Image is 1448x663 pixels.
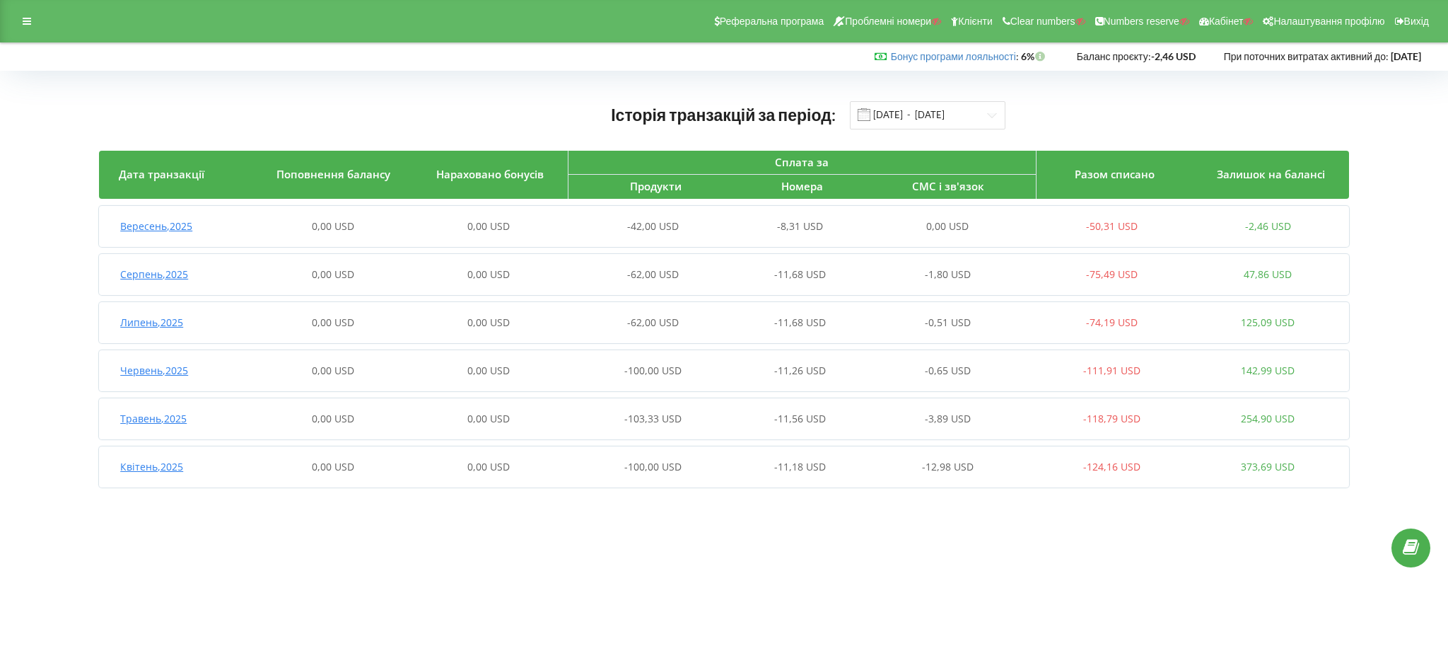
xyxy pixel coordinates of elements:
span: -50,31 USD [1086,219,1138,233]
span: 0,00 USD [467,460,510,473]
span: 0,00 USD [467,219,510,233]
span: -1,80 USD [925,267,971,281]
span: Проблемні номери [845,16,931,27]
span: -12,98 USD [922,460,974,473]
span: 0,00 USD [312,316,354,329]
span: -74,19 USD [1086,316,1138,329]
span: 0,00 USD [312,364,354,377]
span: 0,00 USD [467,267,510,281]
span: 47,86 USD [1244,267,1292,281]
span: При поточних витратах активний до: [1224,50,1389,62]
span: -75,49 USD [1086,267,1138,281]
span: 0,00 USD [467,412,510,425]
span: -0,51 USD [925,316,971,329]
span: Clear numbers [1010,16,1075,27]
span: 0,00 USD [467,316,510,329]
span: -100,00 USD [624,460,682,473]
span: Вихід [1404,16,1429,27]
span: 0,00 USD [312,267,354,281]
span: 254,90 USD [1241,412,1295,425]
span: -8,31 USD [777,219,823,233]
span: -62,00 USD [627,316,679,329]
strong: 6% [1021,50,1049,62]
span: 0,00 USD [926,219,969,233]
span: -11,68 USD [774,316,826,329]
strong: -2,46 USD [1151,50,1196,62]
span: 0,00 USD [312,460,354,473]
span: Разом списано [1075,167,1155,181]
span: СМС і зв'язок [912,179,984,193]
span: Поповнення балансу [276,167,390,181]
span: 0,00 USD [312,219,354,233]
span: Клієнти [958,16,993,27]
span: Нараховано бонусів [436,167,544,181]
span: -11,56 USD [774,412,826,425]
span: Залишок на балансі [1217,167,1325,181]
span: -11,68 USD [774,267,826,281]
span: Баланс проєкту: [1077,50,1151,62]
span: -111,91 USD [1083,364,1140,377]
span: -11,18 USD [774,460,826,473]
span: Квітень , 2025 [120,460,183,473]
span: 142,99 USD [1241,364,1295,377]
span: Дата транзакції [119,167,204,181]
span: Продукти [630,179,682,193]
span: -2,46 USD [1245,219,1291,233]
span: -100,00 USD [624,364,682,377]
span: 0,00 USD [312,412,354,425]
span: Кабінет [1209,16,1244,27]
span: Вересень , 2025 [120,219,192,233]
span: -11,26 USD [774,364,826,377]
span: Серпень , 2025 [120,267,188,281]
span: 125,09 USD [1241,316,1295,329]
span: 0,00 USD [467,364,510,377]
span: Налаштування профілю [1273,16,1384,27]
span: 373,69 USD [1241,460,1295,473]
span: Numbers reserve [1104,16,1179,27]
span: Липень , 2025 [120,316,183,329]
span: Історія транзакцій за період: [611,105,836,125]
span: -118,79 USD [1083,412,1140,425]
a: Бонус програми лояльності [891,50,1016,62]
strong: [DATE] [1391,50,1421,62]
span: Реферальна програма [720,16,824,27]
span: Червень , 2025 [120,364,188,377]
span: -0,65 USD [925,364,971,377]
span: -124,16 USD [1083,460,1140,473]
span: -103,33 USD [624,412,682,425]
span: Сплата за [775,155,829,169]
span: -3,89 USD [925,412,971,425]
span: Номера [781,179,823,193]
span: Травень , 2025 [120,412,187,425]
span: -42,00 USD [627,219,679,233]
span: : [891,50,1019,62]
span: -62,00 USD [627,267,679,281]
